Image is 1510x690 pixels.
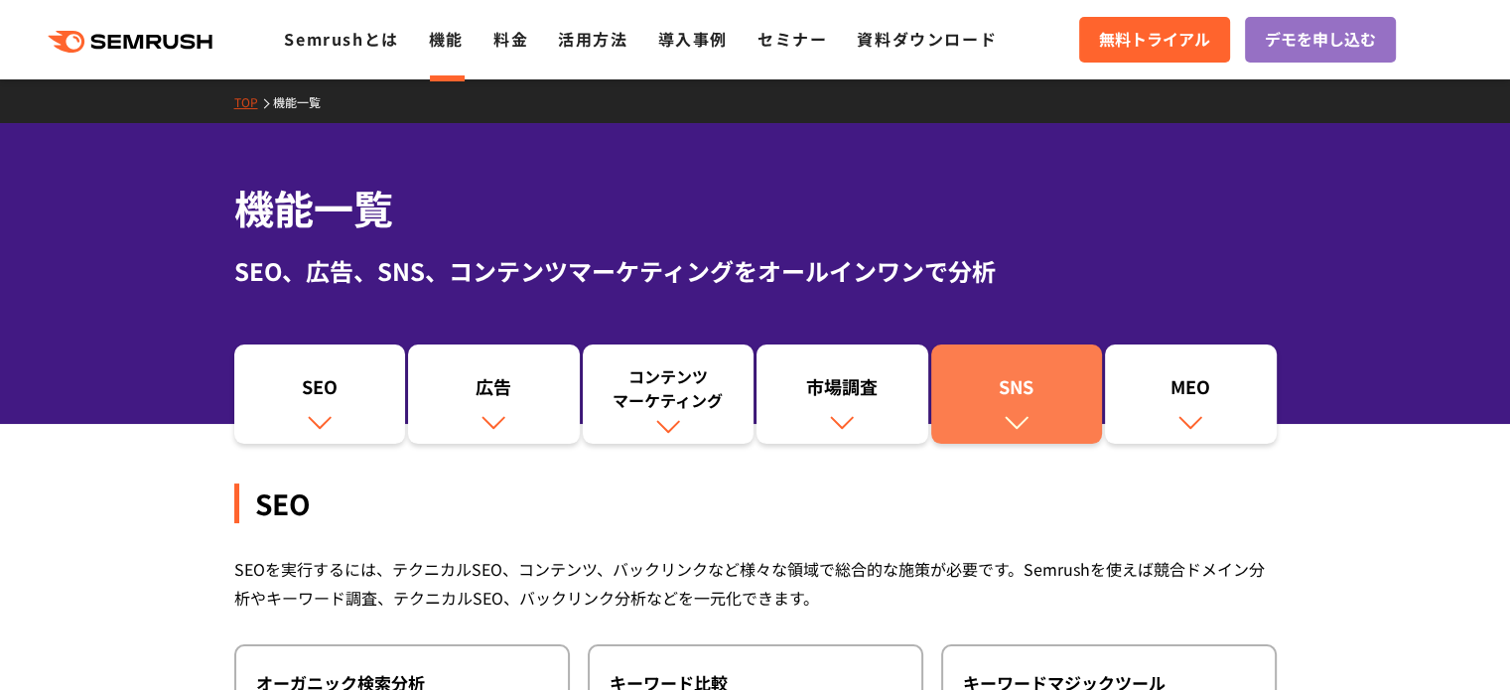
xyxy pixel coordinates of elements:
[1105,345,1277,444] a: MEO
[429,27,464,51] a: 機能
[493,27,528,51] a: 料金
[766,374,918,408] div: 市場調査
[593,364,745,412] div: コンテンツ マーケティング
[234,555,1277,613] div: SEOを実行するには、テクニカルSEO、コンテンツ、バックリンクなど様々な領域で総合的な施策が必要です。Semrushを使えば競合ドメイン分析やキーワード調査、テクニカルSEO、バックリンク分析...
[244,374,396,408] div: SEO
[658,27,728,51] a: 導入事例
[931,345,1103,444] a: SNS
[418,374,570,408] div: 広告
[857,27,997,51] a: 資料ダウンロード
[234,483,1277,523] div: SEO
[1265,27,1376,53] span: デモを申し込む
[234,179,1277,237] h1: 機能一覧
[756,345,928,444] a: 市場調査
[234,93,273,110] a: TOP
[1099,27,1210,53] span: 無料トライアル
[757,27,827,51] a: セミナー
[1115,374,1267,408] div: MEO
[583,345,755,444] a: コンテンツマーケティング
[234,253,1277,289] div: SEO、広告、SNS、コンテンツマーケティングをオールインワンで分析
[234,345,406,444] a: SEO
[408,345,580,444] a: 広告
[1079,17,1230,63] a: 無料トライアル
[1245,17,1396,63] a: デモを申し込む
[284,27,398,51] a: Semrushとは
[941,374,1093,408] div: SNS
[273,93,336,110] a: 機能一覧
[558,27,627,51] a: 活用方法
